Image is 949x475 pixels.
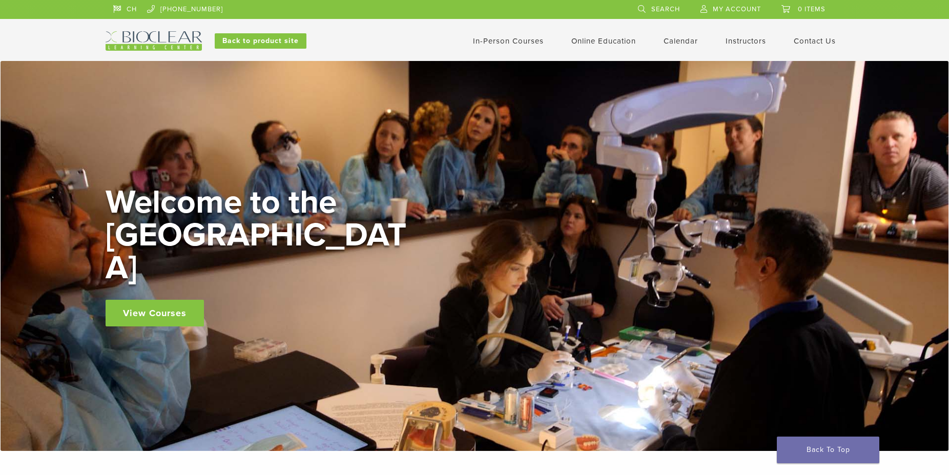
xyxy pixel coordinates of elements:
[713,5,761,13] span: My Account
[651,5,680,13] span: Search
[777,437,879,463] a: Back To Top
[794,36,836,46] a: Contact Us
[726,36,766,46] a: Instructors
[473,36,544,46] a: In-Person Courses
[798,5,826,13] span: 0 items
[106,300,204,326] a: View Courses
[106,31,202,51] img: Bioclear
[664,36,698,46] a: Calendar
[106,186,413,284] h2: Welcome to the [GEOGRAPHIC_DATA]
[571,36,636,46] a: Online Education
[215,33,306,49] a: Back to product site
